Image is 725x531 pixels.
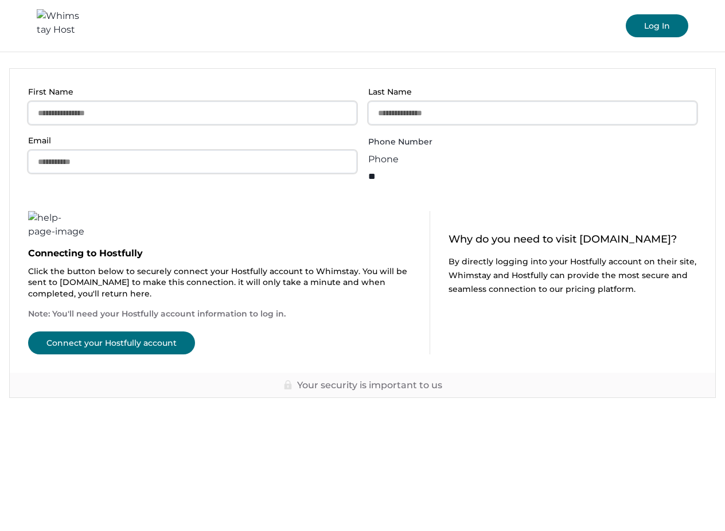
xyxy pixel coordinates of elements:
[28,136,350,146] p: Email
[28,266,411,300] p: Click the button below to securely connect your Hostfully account to Whimstay. You will be sent t...
[368,136,690,148] label: Phone Number
[28,248,411,259] p: Connecting to Hostfully
[368,153,460,166] div: Phone
[28,211,85,239] img: help-page-image
[449,255,697,296] p: By directly logging into your Hostfully account on their site, Whimstay and Hostfully can provide...
[37,9,83,42] img: Whimstay Host
[626,14,688,37] button: Log In
[28,87,350,97] p: First Name
[297,380,442,391] p: Your security is important to us
[449,234,697,245] p: Why do you need to visit [DOMAIN_NAME]?
[368,87,690,97] p: Last Name
[28,309,411,320] p: Note: You'll need your Hostfully account information to log in.
[28,331,195,354] button: Connect your Hostfully account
